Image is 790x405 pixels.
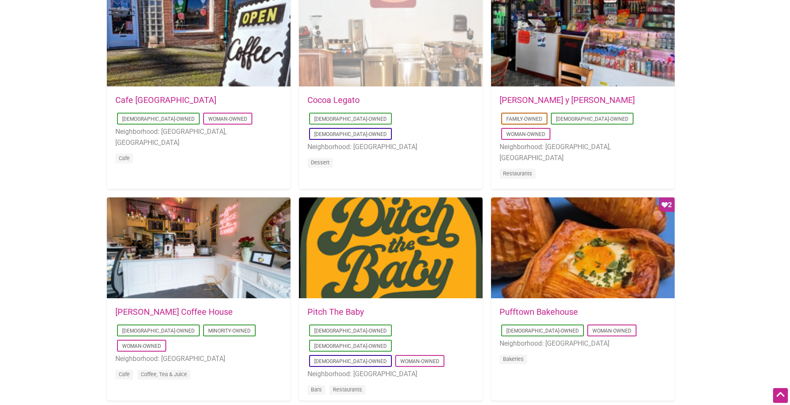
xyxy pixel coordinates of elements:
[314,131,387,137] a: [DEMOGRAPHIC_DATA]-Owned
[307,369,474,380] li: Neighborhood: [GEOGRAPHIC_DATA]
[122,343,161,349] a: Woman-Owned
[400,358,439,364] a: Woman-Owned
[115,307,233,317] a: [PERSON_NAME] Coffee House
[307,141,474,153] li: Neighborhood: [GEOGRAPHIC_DATA]
[208,116,247,122] a: Woman-Owned
[506,116,542,122] a: Family-Owned
[122,328,195,334] a: [DEMOGRAPHIC_DATA]-Owned
[506,328,579,334] a: [DEMOGRAPHIC_DATA]-Owned
[773,388,788,403] div: Scroll Back to Top
[314,328,387,334] a: [DEMOGRAPHIC_DATA]-Owned
[307,307,364,317] a: Pitch The Baby
[208,328,251,334] a: Minority-Owned
[506,131,545,137] a: Woman-Owned
[314,343,387,349] a: [DEMOGRAPHIC_DATA]-Owned
[333,386,362,393] a: Restaurants
[314,116,387,122] a: [DEMOGRAPHIC_DATA]-Owned
[592,328,631,334] a: Woman-Owned
[122,116,195,122] a: [DEMOGRAPHIC_DATA]-Owned
[500,338,666,349] li: Neighborhood: [GEOGRAPHIC_DATA]
[500,95,635,105] a: [PERSON_NAME] y [PERSON_NAME]
[500,307,578,317] a: Pufftown Bakehouse
[119,155,130,161] a: Cafe
[119,371,130,377] a: Cafe
[311,159,329,166] a: Dessert
[503,170,532,177] a: Restaurants
[115,126,282,148] li: Neighborhood: [GEOGRAPHIC_DATA], [GEOGRAPHIC_DATA]
[503,356,524,362] a: Bakeries
[141,371,187,377] a: Coffee, Tea & Juice
[307,95,360,105] a: Cocoa Legato
[311,386,322,393] a: Bars
[115,353,282,364] li: Neighborhood: [GEOGRAPHIC_DATA]
[500,141,666,163] li: Neighborhood: [GEOGRAPHIC_DATA], [GEOGRAPHIC_DATA]
[115,95,216,105] a: Cafe [GEOGRAPHIC_DATA]
[314,358,387,364] a: [DEMOGRAPHIC_DATA]-Owned
[556,116,628,122] a: [DEMOGRAPHIC_DATA]-Owned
